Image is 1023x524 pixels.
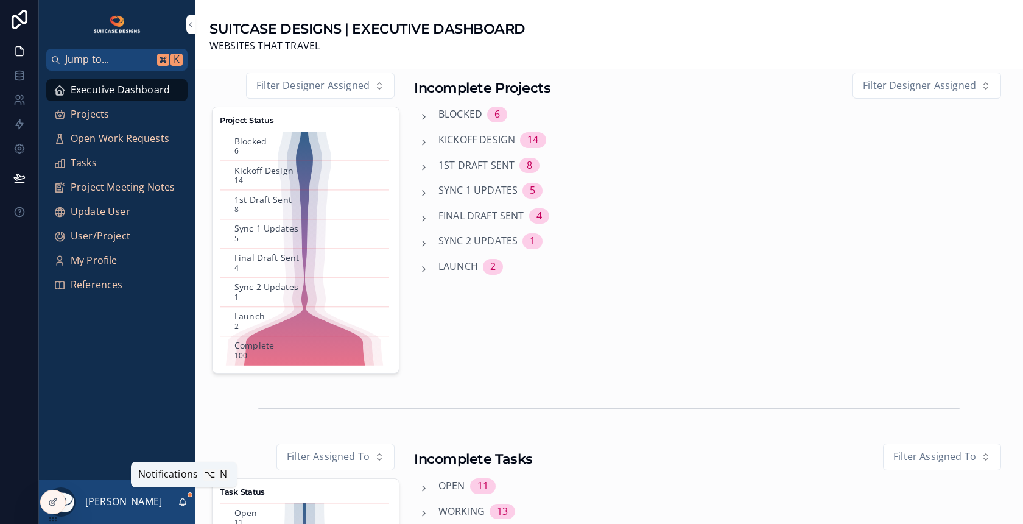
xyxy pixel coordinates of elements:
span: N [219,470,228,480]
button: Select Button [276,444,395,470]
text: 8 [234,204,239,214]
h1: SUITCASE DESIGNS | EXECUTIVE DASHBOARD [209,19,526,38]
span: 1st Draft Sent [438,158,515,174]
text: 14 [234,175,243,185]
span: Open Work Requests [71,131,169,147]
span: Update User [71,204,130,220]
div: 11 [477,478,488,494]
span: Final Draft Sent [438,208,524,224]
text: Launch [234,311,265,322]
text: 1st Draft Sent [234,194,292,205]
span: Filter Assigned To [287,449,370,465]
text: 5 [234,233,239,244]
button: Select Button [246,73,395,99]
div: 1 [530,233,535,249]
span: Sync 1 Updates [438,183,518,199]
span: Open [438,478,465,494]
text: 100 [234,350,247,361]
a: My Profile [46,250,188,272]
div: 6 [494,107,500,122]
span: Sync 2 Updates [438,233,518,249]
span: Filter Assigned To [893,449,976,465]
text: Kickoff Design [234,165,294,176]
span: Executive Dashboard [71,82,170,98]
span: User/Project [71,228,130,244]
h3: Task Status [220,486,392,498]
a: References [46,274,188,296]
span: Filter Designer Assigned [863,78,976,94]
img: App logo [93,15,142,34]
button: Select Button [852,73,1001,99]
span: ⌥ [204,470,215,480]
a: Projects [46,104,188,126]
button: Jump to...K [46,49,188,71]
a: Open Work Requests [46,128,188,150]
text: 2 [234,321,239,331]
span: K [172,55,181,65]
div: 8 [527,158,532,174]
span: Blocked [438,107,482,122]
text: Sync 1 Updates [234,223,298,235]
text: Blocked [234,135,267,147]
div: 13 [497,504,508,520]
a: Tasks [46,152,188,174]
span: References [71,277,123,293]
button: Select Button [883,444,1001,470]
a: Executive Dashboard [46,79,188,101]
text: Complete [234,340,274,352]
span: My Profile [71,253,118,269]
span: Projects [71,107,109,122]
span: WEBSITES THAT TRAVEL [209,38,526,54]
p: [PERSON_NAME] [85,494,162,510]
div: scrollable content [39,71,195,312]
span: Tasks [71,155,97,171]
a: Project Meeting Notes [46,177,188,199]
span: Working [438,504,485,520]
text: Final Draft Sent [234,252,299,264]
div: 4 [536,208,542,224]
div: 5 [530,183,535,199]
span: Notifications [138,467,198,483]
text: Open [234,506,258,518]
text: Sync 2 Updates [234,281,298,293]
div: 14 [527,132,538,148]
h1: Incomplete Tasks [414,450,533,469]
a: Update User [46,201,188,223]
h1: Incomplete Projects [414,79,551,97]
h3: Project Status [220,115,392,127]
text: 4 [234,263,239,273]
span: Jump to... [65,52,152,68]
a: User/Project [46,225,188,247]
span: Filter Designer Assigned [256,78,370,94]
span: Launch [438,259,478,275]
text: 1 [234,292,239,302]
span: Project Meeting Notes [71,180,175,196]
div: 2 [490,259,496,275]
text: 6 [234,146,239,156]
span: Kickoff Design [438,132,515,148]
